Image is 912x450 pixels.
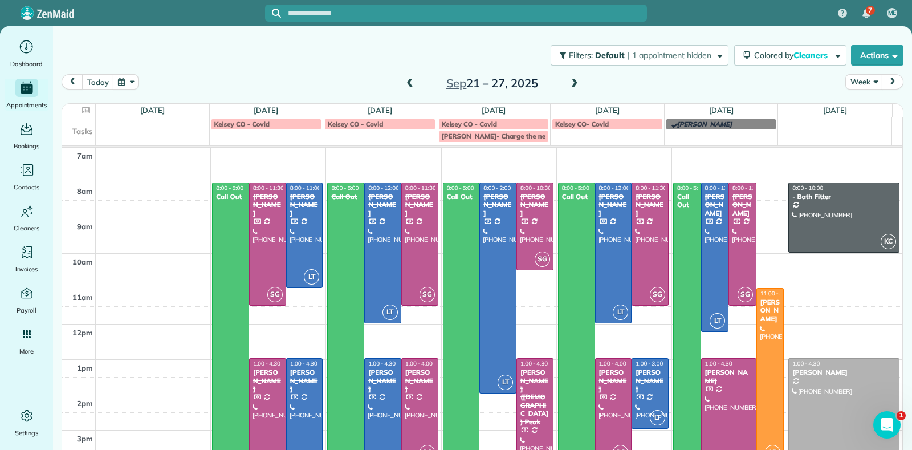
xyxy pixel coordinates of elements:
[368,360,396,367] span: 1:00 - 4:30
[77,399,93,408] span: 2pm
[14,222,39,234] span: Cleaners
[368,193,398,217] div: [PERSON_NAME]
[868,6,872,15] span: 7
[483,184,511,192] span: 8:00 - 2:00
[650,410,665,425] span: LT
[520,368,550,426] div: [PERSON_NAME] ([DEMOGRAPHIC_DATA]) Peak
[561,193,592,201] div: Call Out
[5,161,48,193] a: Contacts
[405,368,435,393] div: [PERSON_NAME]
[405,193,435,217] div: [PERSON_NAME]
[595,106,620,115] a: [DATE]
[635,193,665,217] div: [PERSON_NAME]
[420,287,435,302] span: SG
[10,58,43,70] span: Dashboard
[368,184,399,192] span: 8:00 - 12:00
[650,287,665,302] span: SG
[483,193,513,217] div: [PERSON_NAME]
[598,368,629,393] div: [PERSON_NAME]
[267,287,283,302] span: SG
[636,360,663,367] span: 1:00 - 3:00
[595,50,625,60] span: Default
[562,184,589,192] span: 8:00 - 5:00
[851,45,903,66] button: Actions
[5,120,48,152] a: Bookings
[290,360,317,367] span: 1:00 - 4:30
[845,74,882,90] button: Week
[253,368,283,393] div: [PERSON_NAME]
[873,411,901,439] iframe: Intercom live chat
[677,193,698,209] div: Call Out
[709,106,734,115] a: [DATE]
[5,284,48,316] a: Payroll
[446,193,477,201] div: Call Out
[498,375,513,390] span: LT
[77,151,93,160] span: 7am
[520,360,548,367] span: 1:00 - 4:30
[5,407,48,439] a: Settings
[14,181,39,193] span: Contacts
[732,184,763,192] span: 8:00 - 11:30
[555,120,609,128] span: Kelsey CO- Covid
[290,184,321,192] span: 8:00 - 11:00
[368,106,392,115] a: [DATE]
[328,120,384,128] span: Kelsey CO - Covid
[140,106,165,115] a: [DATE]
[77,187,93,196] span: 8am
[215,193,246,201] div: Call Out
[72,257,93,266] span: 10am
[599,184,630,192] span: 8:00 - 12:00
[535,252,550,267] span: SG
[520,184,551,192] span: 8:00 - 10:30
[793,50,830,60] span: Cleaners
[216,184,243,192] span: 8:00 - 5:00
[442,120,498,128] span: Kelsey CO - Covid
[290,368,320,393] div: [PERSON_NAME]
[888,9,897,18] span: ME
[598,193,629,217] div: [PERSON_NAME]
[254,106,278,115] a: [DATE]
[6,99,47,111] span: Appointments
[442,132,561,140] span: [PERSON_NAME]- Charge the new Cc
[214,120,270,128] span: Kelsey CO - Covid
[5,243,48,275] a: Invoices
[882,74,903,90] button: next
[734,45,846,66] button: Colored byCleaners
[705,193,726,217] div: [PERSON_NAME]
[569,50,593,60] span: Filters:
[253,360,280,367] span: 1:00 - 4:30
[760,290,791,297] span: 11:00 - 4:00
[551,45,728,66] button: Filters: Default | 1 appointment hidden
[421,77,563,90] h2: 21 – 27, 2025
[331,184,359,192] span: 8:00 - 5:00
[368,368,398,393] div: [PERSON_NAME]
[705,184,736,192] span: 8:00 - 12:15
[77,222,93,231] span: 9am
[881,234,896,249] span: KC
[17,305,37,316] span: Payroll
[72,328,93,337] span: 12pm
[545,45,728,66] a: Filters: Default | 1 appointment hidden
[599,360,626,367] span: 1:00 - 4:00
[823,106,848,115] a: [DATE]
[792,184,823,192] span: 8:00 - 10:00
[5,202,48,234] a: Cleaners
[19,346,34,357] span: More
[77,434,93,443] span: 3pm
[5,38,48,70] a: Dashboard
[82,74,113,90] button: today
[446,76,467,90] span: Sep
[710,313,725,329] span: LT
[677,120,732,128] span: [PERSON_NAME]
[754,50,832,60] span: Colored by
[732,193,753,217] div: [PERSON_NAME]
[635,368,665,393] div: [PERSON_NAME]
[253,193,283,217] div: [PERSON_NAME]
[265,9,281,18] button: Focus search
[15,263,38,275] span: Invoices
[854,1,878,26] div: 7 unread notifications
[14,140,40,152] span: Bookings
[447,184,474,192] span: 8:00 - 5:00
[792,193,896,201] div: - Bath Fitter
[62,74,83,90] button: prev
